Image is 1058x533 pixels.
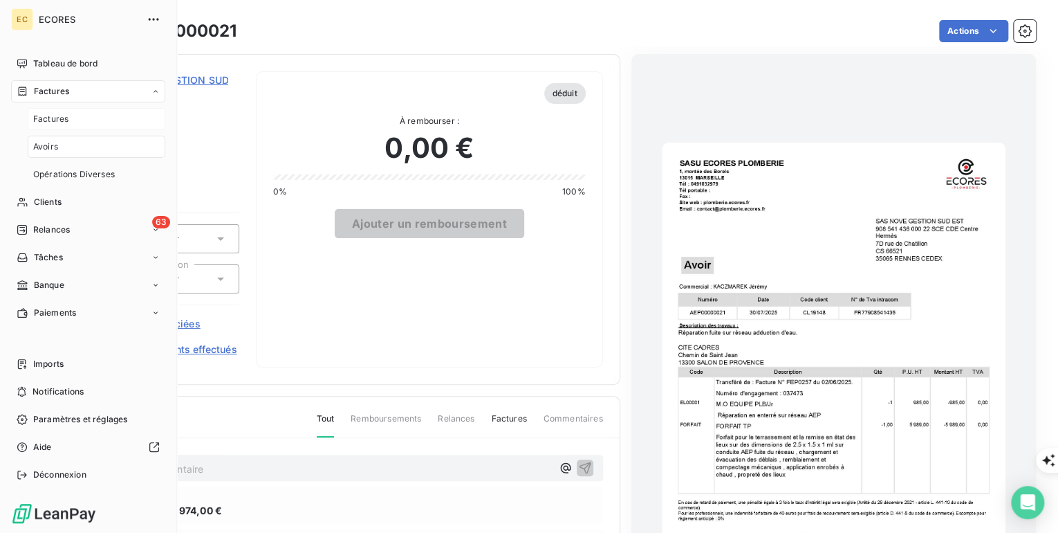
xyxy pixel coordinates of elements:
span: Factures [34,85,69,98]
span: déduit [544,83,586,104]
span: Clients [34,196,62,208]
span: À rembourser : [273,115,585,127]
span: Avoirs [33,141,58,153]
span: Banque [34,279,64,291]
span: SAS NOVE GESTION SUD EST [109,73,250,87]
span: Opérations Diverses [33,168,115,181]
img: Logo LeanPay [11,503,97,525]
span: 6 974,00 € [170,503,222,518]
span: Factures [491,413,526,436]
span: Paiements [34,307,76,319]
span: ECORES [39,14,138,25]
button: Actions [939,20,1008,42]
span: Imports [33,358,64,370]
span: Paramètres et réglages [33,413,127,426]
span: Relances [33,224,70,236]
span: Commentaires [544,413,603,436]
span: Aide [33,441,52,453]
span: Notifications [33,386,84,398]
span: Tâches [34,251,63,264]
span: 0,00 € [384,127,474,169]
button: Ajouter un remboursement [335,209,524,238]
span: 0% [273,186,287,198]
span: Tableau de bord [33,57,98,70]
span: Déconnexion [33,469,86,481]
a: Aide [11,436,165,458]
div: EC [11,8,33,30]
span: Tout [317,413,335,437]
h3: AEP00000021 [118,19,237,44]
span: 100% [562,186,586,198]
div: Open Intercom Messenger [1011,486,1044,519]
span: Relances [438,413,474,436]
span: Factures [33,113,68,125]
span: Remboursements [351,413,421,436]
span: 63 [152,216,170,228]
